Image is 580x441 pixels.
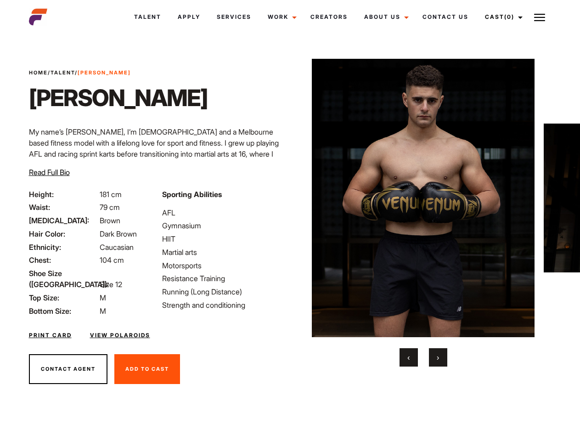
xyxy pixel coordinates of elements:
[29,8,47,26] img: cropped-aefm-brand-fav-22-square.png
[100,229,137,238] span: Dark Brown
[259,5,302,29] a: Work
[162,286,284,297] li: Running (Long Distance)
[162,273,284,284] li: Resistance Training
[169,5,208,29] a: Apply
[534,12,545,23] img: Burger icon
[90,331,150,339] a: View Polaroids
[29,167,70,178] button: Read Full Bio
[414,5,477,29] a: Contact Us
[162,190,222,199] strong: Sporting Abilities
[100,306,106,316] span: M
[100,203,120,212] span: 79 cm
[125,366,169,372] span: Add To Cast
[29,268,98,290] span: Shoe Size ([GEOGRAPHIC_DATA]):
[100,243,134,252] span: Caucasian
[51,69,75,76] a: Talent
[162,300,284,311] li: Strength and conditioning
[100,190,122,199] span: 181 cm
[162,207,284,218] li: AFL
[504,13,514,20] span: (0)
[29,242,98,253] span: Ethnicity:
[29,292,98,303] span: Top Size:
[100,216,120,225] span: Brown
[100,293,106,302] span: M
[29,305,98,317] span: Bottom Size:
[356,5,414,29] a: About Us
[162,233,284,244] li: HIIT
[29,228,98,239] span: Hair Color:
[29,331,72,339] a: Print Card
[29,202,98,213] span: Waist:
[162,260,284,271] li: Motorsports
[29,69,48,76] a: Home
[29,354,107,384] button: Contact Agent
[100,255,124,265] span: 104 cm
[437,353,439,362] span: Next
[29,215,98,226] span: [MEDICAL_DATA]:
[29,126,285,226] p: My name’s [PERSON_NAME], I’m [DEMOGRAPHIC_DATA] and a Melbourne based fitness model with a lifelo...
[477,5,528,29] a: Cast(0)
[78,69,131,76] strong: [PERSON_NAME]
[162,220,284,231] li: Gymnasium
[114,354,180,384] button: Add To Cast
[29,168,70,177] span: Read Full Bio
[407,353,410,362] span: Previous
[208,5,259,29] a: Services
[29,69,131,77] span: / /
[126,5,169,29] a: Talent
[29,254,98,266] span: Chest:
[100,280,122,289] span: Size 12
[302,5,356,29] a: Creators
[162,247,284,258] li: Martial arts
[29,189,98,200] span: Height:
[29,84,208,112] h1: [PERSON_NAME]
